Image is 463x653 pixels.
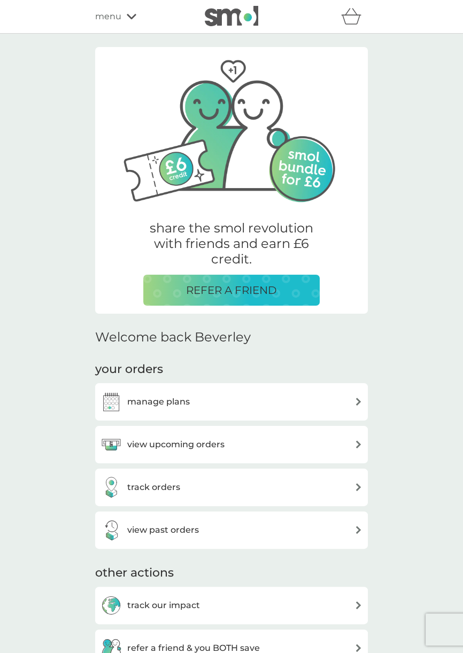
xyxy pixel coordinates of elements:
[354,526,362,534] img: arrow right
[95,565,174,581] h3: other actions
[354,398,362,406] img: arrow right
[341,6,368,27] div: basket
[95,10,121,24] span: menu
[205,6,258,26] img: smol
[143,221,320,267] p: share the smol revolution with friends and earn £6 credit.
[127,395,190,409] h3: manage plans
[143,275,320,306] button: REFER A FRIEND
[186,282,277,299] p: REFER A FRIEND
[354,483,362,491] img: arrow right
[95,361,163,378] h3: your orders
[127,598,200,612] h3: track our impact
[127,523,199,537] h3: view past orders
[95,330,251,345] h2: Welcome back Beverley
[354,440,362,448] img: arrow right
[95,49,368,314] a: Two friends, one with their arm around the other.share the smol revolution with friends and earn ...
[354,644,362,652] img: arrow right
[127,480,180,494] h3: track orders
[127,438,225,452] h3: view upcoming orders
[354,601,362,609] img: arrow right
[111,47,352,207] img: Two friends, one with their arm around the other.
